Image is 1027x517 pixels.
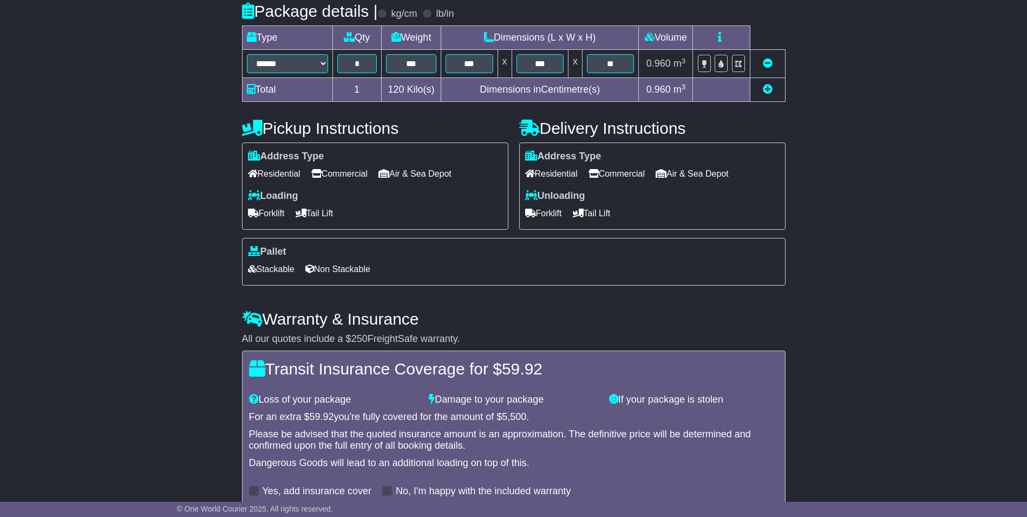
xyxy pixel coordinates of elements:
td: x [498,50,512,78]
span: m [673,84,686,95]
span: Residential [248,165,300,182]
td: Type [242,26,332,50]
span: Stackable [248,261,295,277]
span: 5,500 [502,411,526,422]
td: x [568,50,582,78]
div: Loss of your package [244,394,424,406]
label: Yes, add insurance cover [263,486,371,497]
h4: Warranty & Insurance [242,310,786,328]
span: Commercial [588,165,645,182]
h4: Transit Insurance Coverage for $ [249,360,779,378]
label: Pallet [248,246,286,258]
span: Forklift [525,205,562,222]
td: Qty [332,26,382,50]
span: Tail Lift [296,205,333,222]
div: For an extra $ you're fully covered for the amount of $ . [249,411,779,423]
label: Loading [248,190,298,202]
label: kg/cm [391,8,417,20]
td: Total [242,78,332,102]
td: 1 [332,78,382,102]
span: m [673,58,686,69]
span: 120 [388,84,404,95]
span: Air & Sea Depot [656,165,729,182]
span: 59.92 [502,360,542,378]
div: All our quotes include a $ FreightSafe warranty. [242,333,786,345]
span: 59.92 [310,411,334,422]
div: Please be advised that the quoted insurance amount is an approximation. The definitive price will... [249,429,779,452]
span: Tail Lift [573,205,611,222]
div: If your package is stolen [604,394,784,406]
h4: Delivery Instructions [519,119,786,137]
div: Damage to your package [423,394,604,406]
label: Unloading [525,190,585,202]
span: Commercial [311,165,368,182]
span: Residential [525,165,578,182]
td: Dimensions in Centimetre(s) [441,78,639,102]
h4: Pickup Instructions [242,119,508,137]
span: 0.960 [646,58,671,69]
label: No, I'm happy with the included warranty [396,486,571,497]
label: Address Type [525,151,601,163]
sup: 3 [682,83,686,91]
span: 250 [351,333,368,344]
a: Remove this item [763,58,773,69]
label: lb/in [436,8,454,20]
a: Add new item [763,84,773,95]
td: Volume [639,26,693,50]
label: Address Type [248,151,324,163]
sup: 3 [682,57,686,65]
h4: Package details | [242,2,378,20]
td: Kilo(s) [382,78,441,102]
span: Forklift [248,205,285,222]
span: Air & Sea Depot [378,165,452,182]
span: 0.960 [646,84,671,95]
span: Non Stackable [305,261,370,277]
td: Dimensions (L x W x H) [441,26,639,50]
div: Dangerous Goods will lead to an additional loading on top of this. [249,457,779,469]
td: Weight [382,26,441,50]
span: © One World Courier 2025. All rights reserved. [176,505,333,513]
